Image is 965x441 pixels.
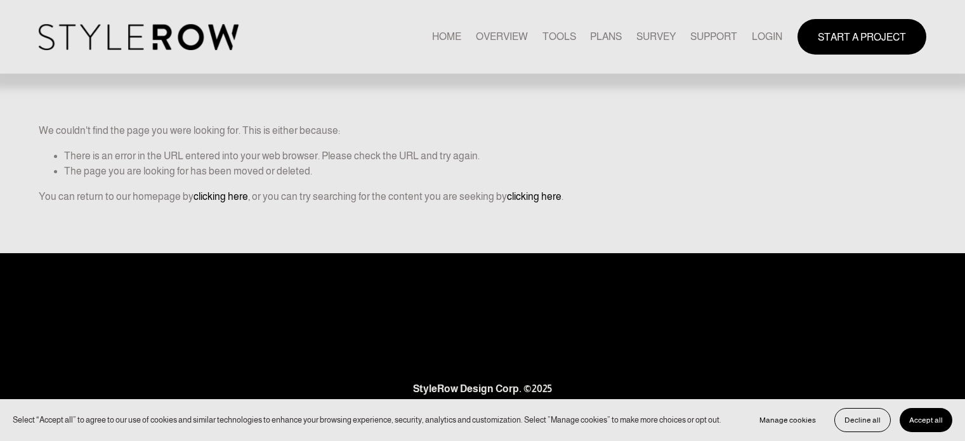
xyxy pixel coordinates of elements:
[64,148,926,164] li: There is an error in the URL entered into your web browser. Please check the URL and try again.
[690,28,737,45] a: folder dropdown
[834,408,891,432] button: Decline all
[909,416,943,425] span: Accept all
[759,416,816,425] span: Manage cookies
[13,414,721,426] p: Select “Accept all” to agree to our use of cookies and similar technologies to enhance your brows...
[590,28,622,45] a: PLANS
[844,416,881,425] span: Decline all
[636,28,676,45] a: SURVEY
[432,28,461,45] a: HOME
[507,191,561,202] a: clicking here
[194,191,248,202] a: clicking here
[39,84,926,138] p: We couldn't find the page you were looking for. This is either because:
[752,28,782,45] a: LOGIN
[798,19,926,54] a: START A PROJECT
[542,28,576,45] a: TOOLS
[750,408,825,432] button: Manage cookies
[476,28,528,45] a: OVERVIEW
[64,164,926,179] li: The page you are looking for has been moved or deleted.
[900,408,952,432] button: Accept all
[690,29,737,44] span: SUPPORT
[39,24,239,50] img: StyleRow
[39,189,926,204] p: You can return to our homepage by , or you can try searching for the content you are seeking by .
[413,383,552,394] strong: StyleRow Design Corp. ©2025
